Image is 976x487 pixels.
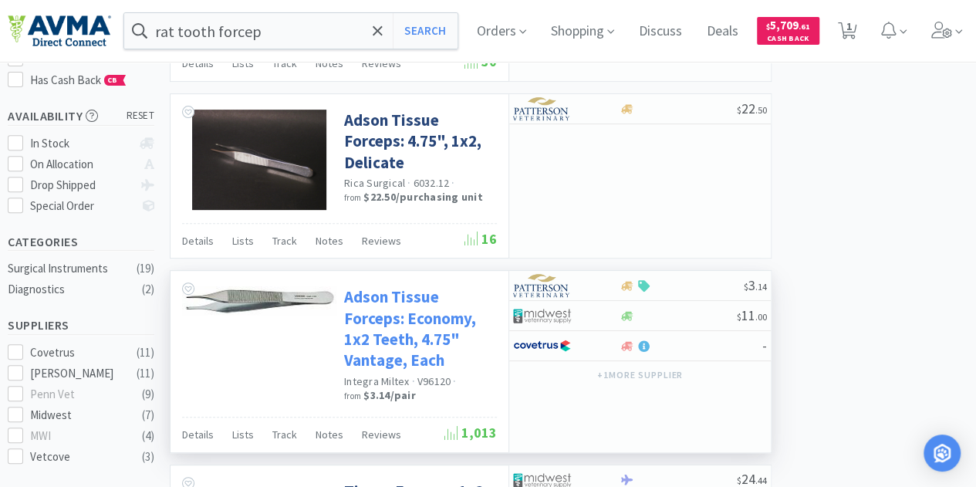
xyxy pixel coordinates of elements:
[737,311,741,323] span: $
[453,374,456,388] span: ·
[272,56,297,70] span: Track
[344,286,493,370] a: Adson Tissue Forceps: Economy, 1x2 Teeth, 4.75" Vantage, Each
[766,35,810,45] span: Cash Back
[316,56,343,70] span: Notes
[8,107,154,125] h5: Availability
[137,364,154,383] div: ( 11 )
[513,97,571,120] img: f5e969b455434c6296c6d81ef179fa71_3.png
[757,10,819,52] a: $5,709.61Cash Back
[8,316,154,334] h5: Suppliers
[744,281,748,293] span: $
[744,276,767,294] span: 3
[30,134,133,153] div: In Stock
[344,110,493,173] a: Adson Tissue Forceps: 4.75", 1x2, Delicate
[412,374,415,388] span: ·
[589,364,691,386] button: +1more supplier
[755,475,767,486] span: . 44
[142,280,154,299] div: ( 2 )
[8,233,154,251] h5: Categories
[362,234,401,248] span: Reviews
[316,234,343,248] span: Notes
[137,259,154,278] div: ( 19 )
[737,475,741,486] span: $
[30,73,127,87] span: Has Cash Back
[30,343,126,362] div: Covetrus
[762,337,767,354] span: -
[272,234,297,248] span: Track
[232,56,254,70] span: Lists
[316,428,343,441] span: Notes
[232,234,254,248] span: Lists
[30,448,126,466] div: Vetcove
[444,424,497,441] span: 1,013
[513,304,571,327] img: 4dd14cff54a648ac9e977f0c5da9bc2e_5.png
[464,230,497,248] span: 16
[633,25,688,39] a: Discuss
[417,374,451,388] span: V96120
[414,176,450,190] span: 6032.12
[137,343,154,362] div: ( 11 )
[701,25,745,39] a: Deals
[363,190,483,204] strong: $22.50 / purchasing unit
[362,56,401,70] span: Reviews
[124,13,458,49] input: Search by item, sku, manufacturer, ingredient, size...
[407,176,410,190] span: ·
[127,108,155,124] span: reset
[737,104,741,116] span: $
[363,388,416,402] strong: $3.14 / pair
[8,259,133,278] div: Surgical Instruments
[832,26,863,40] a: 1
[513,274,571,297] img: f5e969b455434c6296c6d81ef179fa71_3.png
[8,15,111,47] img: e4e33dab9f054f5782a47901c742baa9_102.png
[30,385,126,404] div: Penn Vet
[451,176,454,190] span: ·
[182,56,214,70] span: Details
[755,281,767,293] span: . 14
[924,435,961,472] div: Open Intercom Messenger
[30,364,126,383] div: [PERSON_NAME]
[30,406,126,424] div: Midwest
[344,374,410,388] a: Integra Miltex
[182,234,214,248] span: Details
[105,76,120,85] span: CB
[737,306,767,324] span: 11
[737,100,767,117] span: 22
[182,428,214,441] span: Details
[393,13,457,49] button: Search
[344,192,361,203] span: from
[182,286,336,315] img: ec8a17c401fb4980a7b8d5dae2dccd3b_121976.jpeg
[272,428,297,441] span: Track
[344,391,361,401] span: from
[513,334,571,357] img: 77fca1acd8b6420a9015268ca798ef17_1.png
[142,406,154,424] div: ( 7 )
[8,280,133,299] div: Diagnostics
[799,22,810,32] span: . 61
[344,176,405,190] a: Rica Surgical
[192,110,326,210] img: 2f42f6725b5648e18a9bb52781eda1b4_37016.jpeg
[232,428,254,441] span: Lists
[30,155,133,174] div: On Allocation
[142,385,154,404] div: ( 9 )
[362,428,401,441] span: Reviews
[766,18,810,32] span: 5,709
[30,197,133,215] div: Special Order
[142,427,154,445] div: ( 4 )
[142,448,154,466] div: ( 3 )
[30,176,133,194] div: Drop Shipped
[30,427,126,445] div: MWI
[766,22,770,32] span: $
[755,104,767,116] span: . 50
[755,311,767,323] span: . 00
